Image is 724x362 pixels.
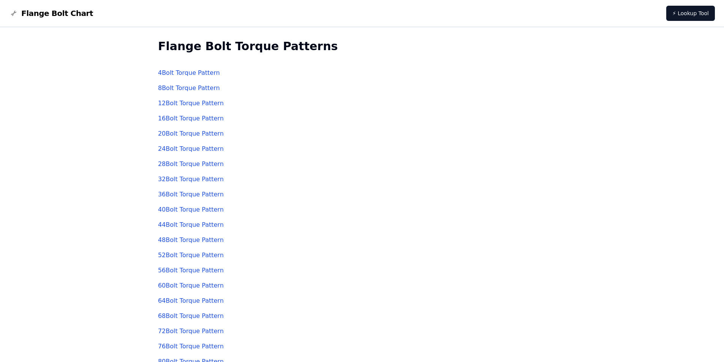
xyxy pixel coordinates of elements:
[9,8,93,19] a: Flange Bolt Chart LogoFlange Bolt Chart
[158,100,224,107] a: 12Bolt Torque Pattern
[666,6,715,21] a: ⚡ Lookup Tool
[158,297,224,304] a: 64Bolt Torque Pattern
[158,160,224,168] a: 28Bolt Torque Pattern
[158,175,224,183] a: 32Bolt Torque Pattern
[158,312,224,319] a: 68Bolt Torque Pattern
[158,69,220,76] a: 4Bolt Torque Pattern
[158,221,224,228] a: 44Bolt Torque Pattern
[158,282,224,289] a: 60Bolt Torque Pattern
[158,130,224,137] a: 20Bolt Torque Pattern
[158,267,224,274] a: 56Bolt Torque Pattern
[158,251,224,259] a: 52Bolt Torque Pattern
[158,206,224,213] a: 40Bolt Torque Pattern
[158,84,220,92] a: 8Bolt Torque Pattern
[21,8,93,19] span: Flange Bolt Chart
[9,9,18,18] img: Flange Bolt Chart Logo
[158,40,566,53] h2: Flange Bolt Torque Patterns
[158,327,224,335] a: 72Bolt Torque Pattern
[158,115,224,122] a: 16Bolt Torque Pattern
[158,343,224,350] a: 76Bolt Torque Pattern
[158,145,224,152] a: 24Bolt Torque Pattern
[158,191,224,198] a: 36Bolt Torque Pattern
[158,236,224,243] a: 48Bolt Torque Pattern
